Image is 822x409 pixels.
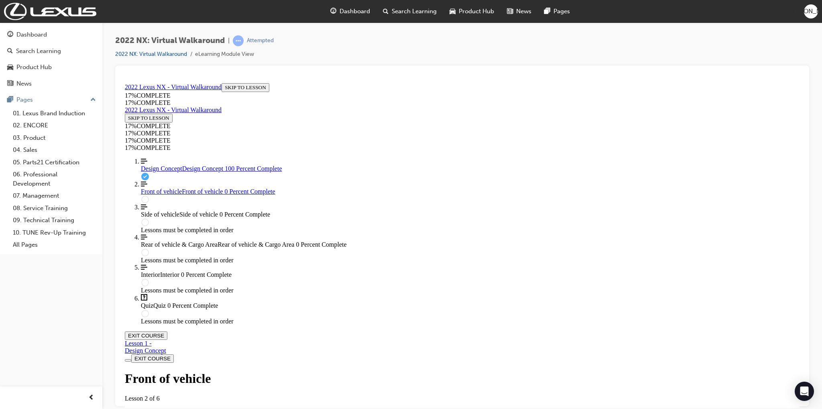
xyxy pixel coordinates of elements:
nav: Course Outline [3,78,678,245]
div: Design Concept [3,267,678,274]
div: 17 % COMPLETE [3,19,678,27]
span: News [516,7,531,16]
a: 2022 NX: Virtual Walkaround [115,51,187,57]
a: 2022 Lexus NX - Virtual Walkaround [3,4,100,10]
button: Pages [3,92,99,107]
a: car-iconProduct Hub [443,3,501,20]
a: 02. ENCORE [10,119,99,132]
a: News [3,76,99,91]
span: car-icon [450,6,456,16]
section: Course Information [3,3,678,27]
a: 07. Management [10,190,99,202]
section: Course Information [3,27,116,57]
div: Pages [16,95,33,104]
span: Pages [553,7,570,16]
button: SKIP TO LESSON [3,34,51,43]
a: 01. Lexus Brand Induction [10,107,99,120]
span: guage-icon [7,31,13,39]
span: Search Learning [392,7,437,16]
span: up-icon [90,95,96,105]
span: prev-icon [88,393,94,403]
a: search-iconSearch Learning [376,3,443,20]
div: Attempted [247,37,274,45]
a: Search Learning [3,44,99,59]
li: eLearning Module View [195,50,254,59]
div: Open Intercom Messenger [795,382,814,401]
button: [PERSON_NAME] [804,4,818,18]
section: Course Overview [3,3,678,245]
a: guage-iconDashboard [324,3,376,20]
div: News [16,79,32,88]
a: 09. Technical Training [10,214,99,227]
span: car-icon [7,64,13,71]
div: 17 % COMPLETE [3,64,678,72]
span: | [228,36,230,45]
button: Toggle Course Overview [3,279,10,282]
a: 08. Service Training [10,202,99,215]
div: Lesson 1 - [3,260,678,274]
a: 06. Professional Development [10,168,99,190]
span: news-icon [507,6,513,16]
span: pages-icon [544,6,550,16]
span: pages-icon [7,96,13,104]
span: learningRecordVerb_ATTEMPT-icon [233,35,244,46]
button: DashboardSearch LearningProduct HubNews [3,26,99,92]
span: Product Hub [459,7,494,16]
h1: Front of vehicle [3,291,678,306]
a: 04. Sales [10,144,99,156]
span: Dashboard [340,7,370,16]
a: 2022 Lexus NX - Virtual Walkaround [3,27,100,33]
span: 2022 NX: Virtual Walkaround [115,36,225,45]
div: Product Hub [16,63,52,72]
span: search-icon [383,6,389,16]
a: Dashboard [3,27,99,42]
a: 03. Product [10,132,99,144]
span: news-icon [7,80,13,88]
div: 17 % COMPLETE [3,57,678,64]
button: EXIT COURSE [3,252,46,260]
a: Lesson 1 - Design Concept [3,260,678,274]
a: Product Hub [3,60,99,75]
span: guage-icon [330,6,336,16]
img: Trak [4,3,96,20]
a: 05. Parts21 Certification [10,156,99,169]
a: 10. TUNE Rev-Up Training [10,227,99,239]
div: 17 % COMPLETE [3,12,678,19]
div: 17 % COMPLETE [3,43,116,50]
a: All Pages [10,239,99,251]
button: EXIT COURSE [10,274,52,283]
div: Lesson 2 of 6 [3,315,678,322]
button: SKIP TO LESSON [100,3,148,12]
div: Dashboard [16,30,47,39]
a: news-iconNews [501,3,538,20]
span: search-icon [7,48,13,55]
div: Search Learning [16,47,61,56]
a: pages-iconPages [538,3,576,20]
div: 17 % COMPLETE [3,50,116,57]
